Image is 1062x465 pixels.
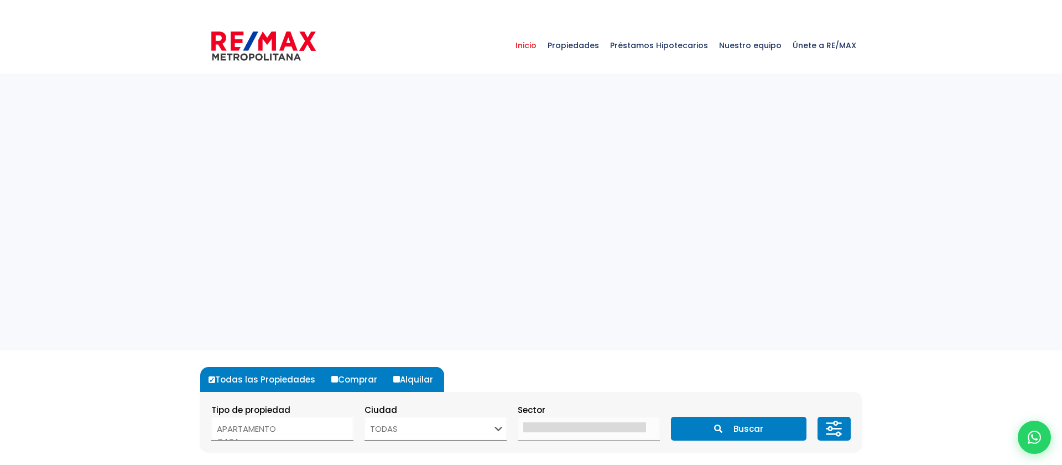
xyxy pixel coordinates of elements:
[206,367,326,392] label: Todas las Propiedades
[217,422,340,435] option: APARTAMENTO
[365,404,397,416] span: Ciudad
[714,29,787,62] span: Nuestro equipo
[211,404,290,416] span: Tipo de propiedad
[211,18,316,73] a: RE/MAX Metropolitana
[605,29,714,62] span: Préstamos Hipotecarios
[331,376,338,383] input: Comprar
[209,376,215,383] input: Todas las Propiedades
[217,435,340,448] option: CASA
[391,367,444,392] label: Alquilar
[211,29,316,63] img: remax-metropolitana-logo
[542,29,605,62] span: Propiedades
[510,18,542,73] a: Inicio
[542,18,605,73] a: Propiedades
[329,367,388,392] label: Comprar
[605,18,714,73] a: Préstamos Hipotecarios
[518,404,545,416] span: Sector
[787,29,862,62] span: Únete a RE/MAX
[787,18,862,73] a: Únete a RE/MAX
[393,376,400,383] input: Alquilar
[671,417,806,441] button: Buscar
[510,29,542,62] span: Inicio
[714,18,787,73] a: Nuestro equipo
